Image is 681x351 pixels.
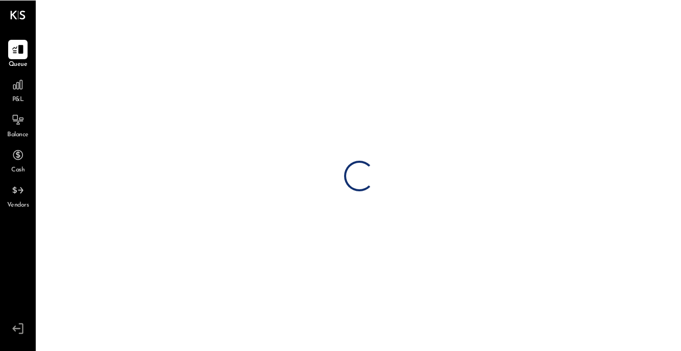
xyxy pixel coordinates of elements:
a: Vendors [1,180,35,210]
span: Vendors [7,200,29,210]
span: Queue [9,60,28,69]
span: Balance [7,130,29,139]
a: P&L [1,74,35,104]
a: Balance [1,110,35,139]
span: P&L [12,95,24,104]
a: Cash [1,145,35,174]
span: Cash [11,165,25,174]
a: Queue [1,39,35,69]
